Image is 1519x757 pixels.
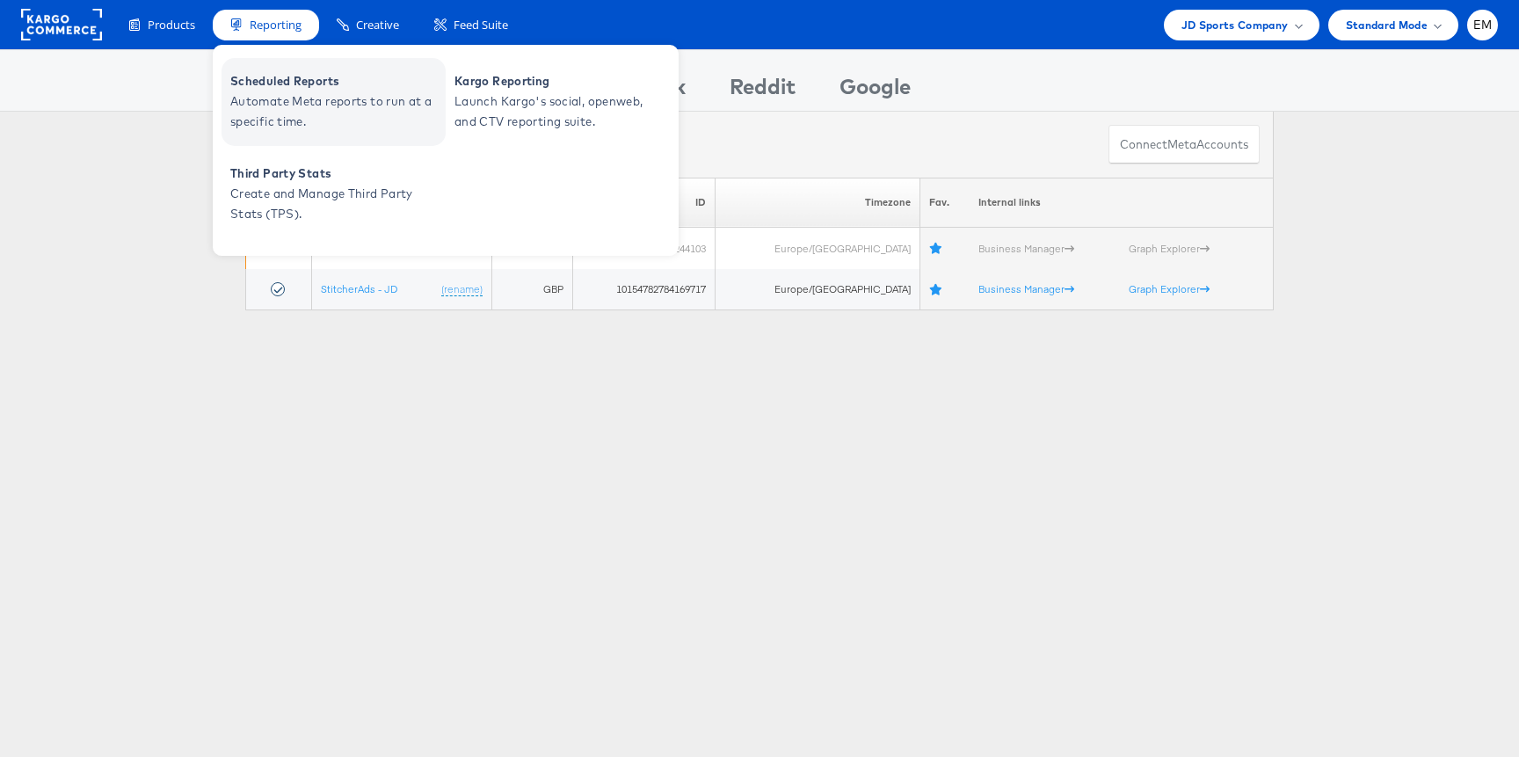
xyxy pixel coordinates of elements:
[1473,19,1493,31] span: EM
[222,150,446,238] a: Third Party Stats Create and Manage Third Party Stats (TPS).
[1181,16,1289,34] span: JD Sports Company
[230,164,441,184] span: Third Party Stats
[716,178,919,228] th: Timezone
[454,71,665,91] span: Kargo Reporting
[230,91,441,132] span: Automate Meta reports to run at a specific time.
[491,269,572,310] td: GBP
[1167,136,1196,153] span: meta
[1129,282,1210,295] a: Graph Explorer
[1108,125,1260,164] button: ConnectmetaAccounts
[446,58,670,146] a: Kargo Reporting Launch Kargo's social, openweb, and CTV reporting suite.
[454,17,508,33] span: Feed Suite
[356,17,399,33] span: Creative
[730,71,796,111] div: Reddit
[148,17,195,33] span: Products
[250,17,302,33] span: Reporting
[230,184,441,224] span: Create and Manage Third Party Stats (TPS).
[1129,242,1210,255] a: Graph Explorer
[230,71,441,91] span: Scheduled Reports
[321,282,397,295] a: StitcherAds - JD
[222,58,446,146] a: Scheduled Reports Automate Meta reports to run at a specific time.
[839,71,911,111] div: Google
[716,269,919,310] td: Europe/[GEOGRAPHIC_DATA]
[441,282,483,297] a: (rename)
[573,269,716,310] td: 10154782784169717
[978,242,1074,255] a: Business Manager
[978,282,1074,295] a: Business Manager
[716,228,919,269] td: Europe/[GEOGRAPHIC_DATA]
[454,91,665,132] span: Launch Kargo's social, openweb, and CTV reporting suite.
[1346,16,1428,34] span: Standard Mode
